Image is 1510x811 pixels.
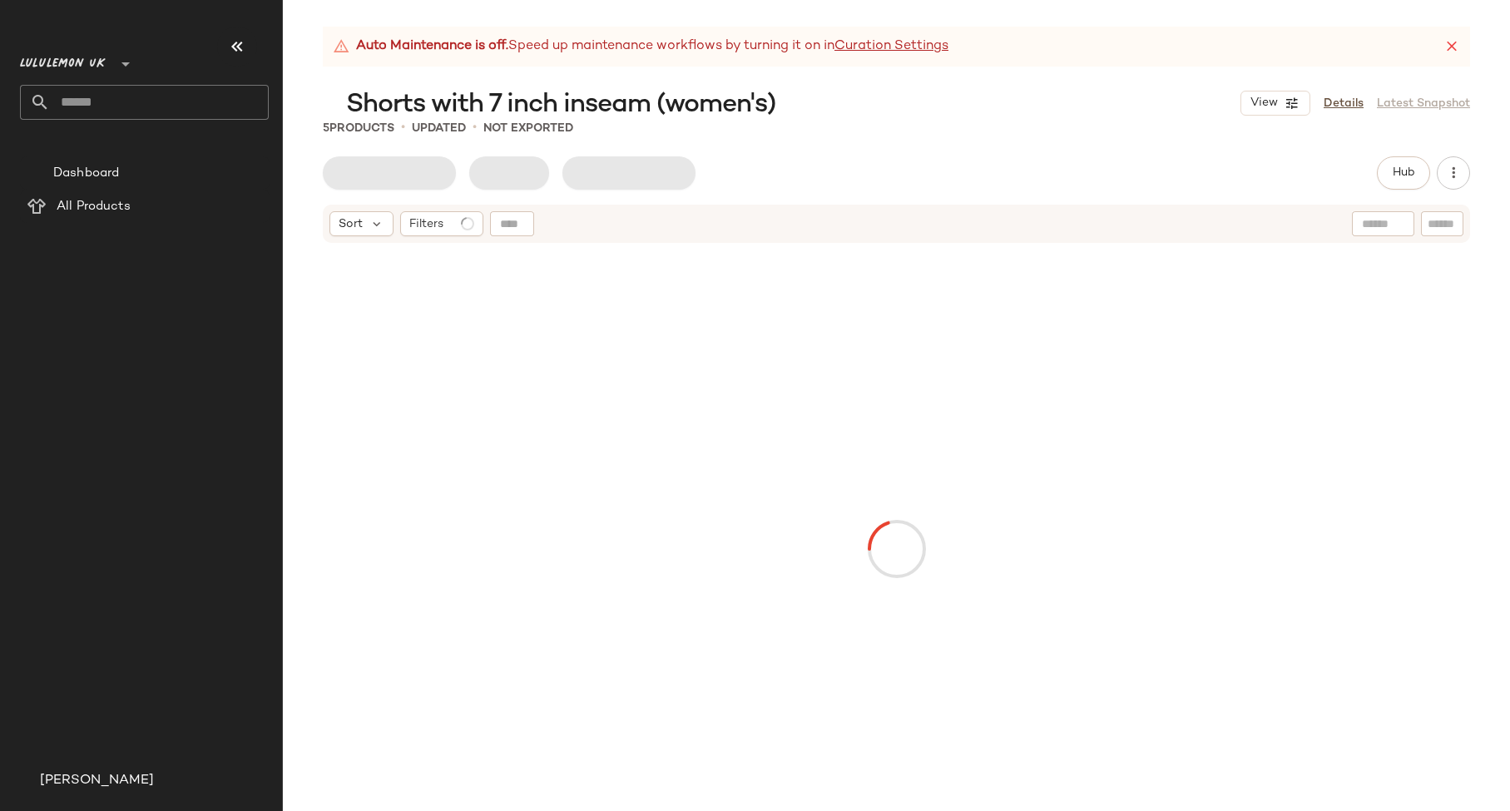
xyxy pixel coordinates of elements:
[473,118,477,138] span: •
[20,45,106,75] span: Lululemon UK
[409,215,443,233] span: Filters
[57,197,131,216] span: All Products
[1392,166,1415,180] span: Hub
[1240,91,1310,116] button: View
[40,771,154,791] span: [PERSON_NAME]
[53,164,119,183] span: Dashboard
[323,122,329,135] span: 5
[339,215,363,233] span: Sort
[483,120,573,137] p: Not Exported
[1250,96,1278,110] span: View
[401,118,405,138] span: •
[412,120,466,137] p: updated
[1377,156,1430,190] button: Hub
[323,120,394,137] div: Products
[356,37,508,57] strong: Auto Maintenance is off.
[1324,95,1364,112] a: Details
[333,37,948,57] div: Speed up maintenance workflows by turning it on in
[834,37,948,57] a: Curation Settings
[346,88,775,121] span: Shorts with 7 inch inseam (women's)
